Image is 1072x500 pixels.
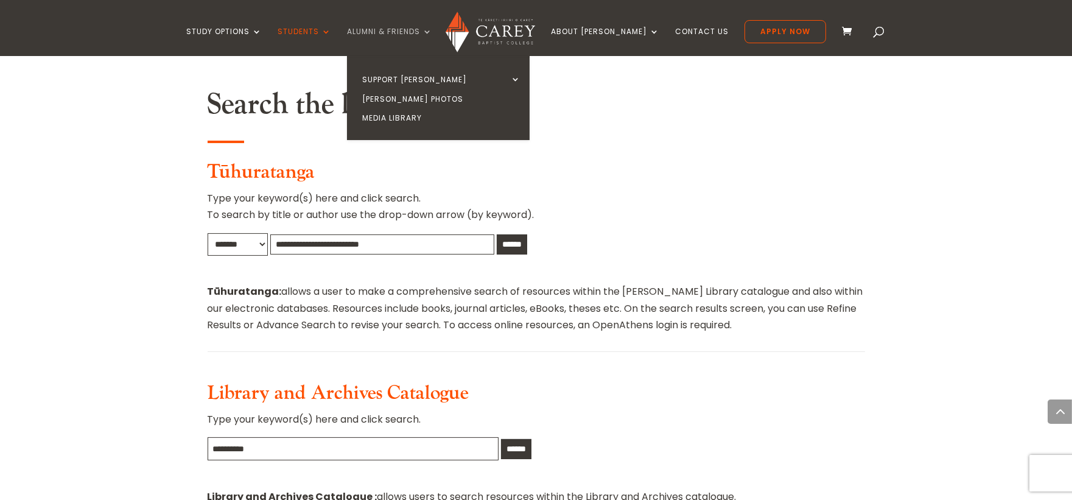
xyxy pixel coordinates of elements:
h2: Search the library [208,87,865,129]
a: Apply Now [744,20,826,43]
a: [PERSON_NAME] Photos [350,90,533,109]
a: Support [PERSON_NAME] [350,70,533,90]
img: Carey Baptist College [446,12,535,52]
a: Media Library [350,108,533,128]
a: Alumni & Friends [347,27,432,56]
h3: Library and Archives Catalogue [208,382,865,411]
p: allows a user to make a comprehensive search of resources within the [PERSON_NAME] Library catalo... [208,283,865,333]
p: Type your keyword(s) here and click search. To search by title or author use the drop-down arrow ... [208,190,865,233]
p: Type your keyword(s) here and click search. [208,411,865,437]
a: About [PERSON_NAME] [551,27,659,56]
a: Contact Us [675,27,729,56]
a: Students [278,27,331,56]
h3: Tūhuratanga [208,161,865,190]
a: Study Options [186,27,262,56]
strong: Tūhuratanga: [208,284,282,298]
